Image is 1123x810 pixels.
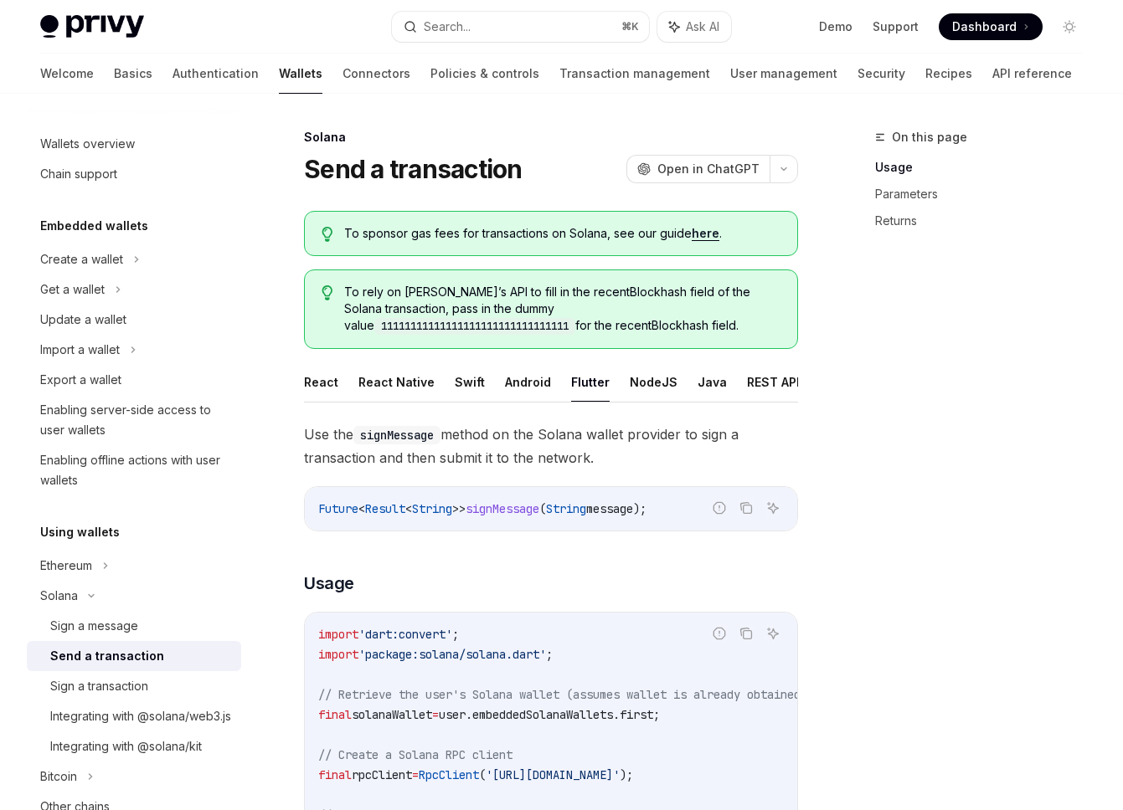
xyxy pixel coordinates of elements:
a: Security [858,54,905,94]
span: 'dart:convert' [358,627,452,642]
span: Ask AI [686,18,719,35]
button: NodeJS [630,362,677,402]
a: Sign a transaction [27,671,241,701]
div: Integrating with @solana/web3.js [50,706,231,726]
button: Report incorrect code [708,497,730,519]
span: To rely on [PERSON_NAME]’s API to fill in the recentBlockhash field of the Solana transaction, pa... [344,284,780,335]
span: solanaWallet [352,707,432,722]
a: Connectors [343,54,410,94]
h5: Embedded wallets [40,216,148,236]
div: Import a wallet [40,340,120,360]
span: = [412,767,419,782]
svg: Tip [322,227,333,242]
a: Wallets overview [27,129,241,159]
span: String [412,501,452,516]
button: Android [505,362,551,402]
button: REST API [747,362,800,402]
span: ( [539,501,546,516]
span: String [546,501,586,516]
span: final [318,767,352,782]
span: Open in ChatGPT [657,161,760,177]
span: '[URL][DOMAIN_NAME]' [486,767,620,782]
div: Ethereum [40,556,92,576]
span: Future [318,501,358,516]
a: Integrating with @solana/kit [27,731,241,761]
button: Ask AI [657,12,731,42]
a: Sign a message [27,611,241,641]
a: Basics [114,54,152,94]
span: ; [452,627,459,642]
div: Export a wallet [40,370,121,390]
a: User management [730,54,837,94]
h5: Using wallets [40,522,120,542]
a: Wallets [279,54,322,94]
div: Get a wallet [40,279,105,300]
span: ); [620,767,633,782]
a: Authentication [173,54,259,94]
span: 'package:solana/solana.dart' [358,647,546,662]
span: On this page [892,127,967,147]
h1: Send a transaction [304,154,523,184]
div: Enabling offline actions with user wallets [40,450,231,490]
a: Integrating with @solana/web3.js [27,701,241,731]
button: React Native [358,362,435,402]
span: ( [479,767,486,782]
a: Recipes [925,54,972,94]
div: Integrating with @solana/kit [50,736,202,756]
span: // Retrieve the user's Solana wallet (assumes wallet is already obtained) [318,687,807,702]
div: Send a transaction [50,646,164,666]
a: Enabling server-side access to user wallets [27,395,241,445]
div: Sign a transaction [50,676,148,696]
a: Support [873,18,919,35]
code: 11111111111111111111111111111111 [374,318,575,335]
svg: Tip [322,285,333,300]
a: Dashboard [939,13,1043,40]
span: < [358,501,365,516]
span: message); [586,501,646,516]
span: Usage [304,572,354,595]
div: Search... [424,17,471,37]
div: Bitcoin [40,766,77,787]
span: ; [546,647,553,662]
span: signMessage [466,501,539,516]
button: Open in ChatGPT [626,155,770,183]
img: light logo [40,15,144,38]
span: import [318,627,358,642]
button: Copy the contents from the code block [735,623,757,644]
div: Solana [304,129,798,146]
a: Send a transaction [27,641,241,671]
div: Create a wallet [40,249,123,269]
span: final [318,707,352,722]
div: Sign a message [50,616,138,636]
button: Toggle dark mode [1056,13,1083,40]
span: Result [365,501,405,516]
a: Welcome [40,54,94,94]
div: Enabling server-side access to user wallets [40,400,231,440]
a: Enabling offline actions with user wallets [27,445,241,495]
div: Wallets overview [40,134,135,154]
span: user.embeddedSolanaWallets.first; [439,707,660,722]
button: Flutter [571,362,610,402]
a: Parameters [875,181,1096,208]
a: API reference [992,54,1072,94]
span: < [405,501,412,516]
a: Demo [819,18,853,35]
div: Update a wallet [40,310,126,330]
a: Usage [875,154,1096,181]
span: ⌘ K [621,20,639,33]
span: // Create a Solana RPC client [318,747,513,762]
a: Policies & controls [430,54,539,94]
a: Update a wallet [27,305,241,335]
button: Swift [455,362,485,402]
button: Search...⌘K [392,12,648,42]
button: Copy the contents from the code block [735,497,757,519]
div: Chain support [40,164,117,184]
button: Report incorrect code [708,623,730,644]
div: Solana [40,586,78,606]
a: Export a wallet [27,365,241,395]
button: React [304,362,338,402]
button: Ask AI [762,497,784,519]
code: signMessage [353,426,440,444]
span: = [432,707,439,722]
button: Ask AI [762,623,784,644]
